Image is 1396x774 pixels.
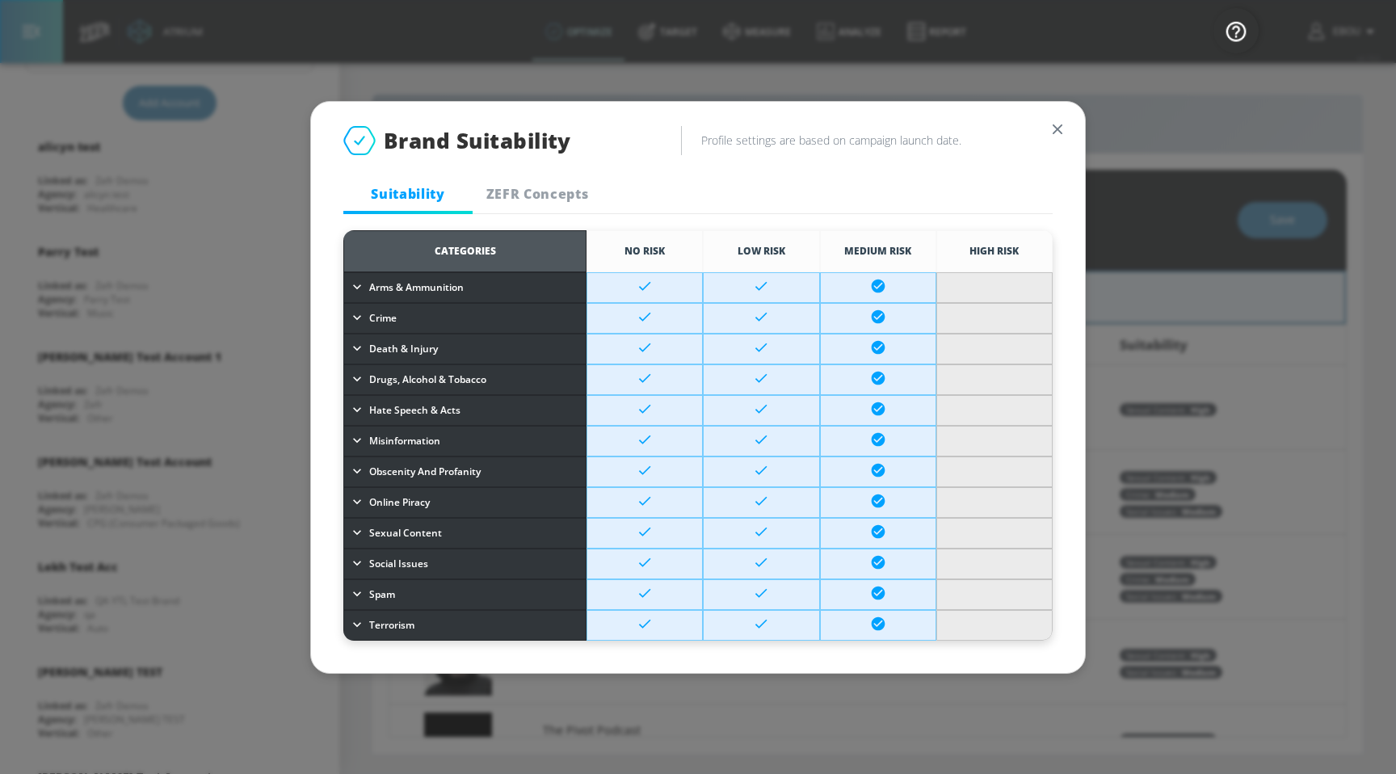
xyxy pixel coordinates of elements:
[345,306,585,330] button: Crime
[369,586,395,604] span: Spam
[1213,8,1259,53] button: Open Resource Center
[701,133,1053,148] h6: Profile settings are based on campaign launch date.
[369,555,428,573] span: Social Issues
[345,368,585,392] button: Drugs, Alcohol & Tobacco
[738,244,785,258] span: Low Risk
[345,521,585,545] button: Sexual Content
[969,244,1019,258] span: High Risk
[345,490,585,515] button: Online Piracy
[844,244,911,258] span: Medium Risk
[353,185,463,203] span: Suitability
[624,244,665,258] span: No Risk
[345,552,585,576] button: Social Issues
[345,276,585,300] button: Arms & Ammunition
[369,371,486,389] span: Drugs, Alcohol & Tobacco
[384,126,571,155] span: Brand Suitability
[369,309,397,327] span: Crime
[345,429,585,453] button: Misinformation
[369,279,464,297] span: Arms & Ammunition
[482,185,592,203] span: ZEFR Concepts
[369,616,414,634] span: Terrorism
[369,524,442,542] span: Sexual Content
[369,432,440,450] span: Misinformation
[345,613,585,637] button: Terrorism
[369,494,430,511] span: Online Piracy
[345,583,585,607] button: Spam
[369,340,438,358] span: Death & Injury
[343,230,587,272] th: Categories
[345,460,585,484] button: Obscenity and Profanity
[369,402,460,419] span: Hate Speech & Acts
[345,398,585,423] button: Hate Speech & Acts
[369,463,481,481] span: Obscenity and Profanity
[345,337,585,361] button: Death & Injury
